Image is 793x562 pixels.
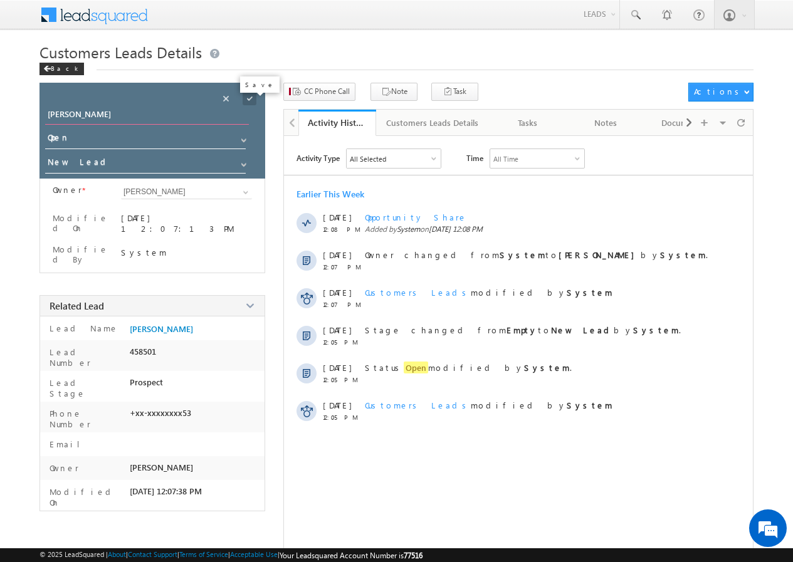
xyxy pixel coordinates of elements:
[323,301,360,308] span: 12:07 PM
[551,325,614,335] strong: New Lead
[130,408,191,418] span: +xx-xxxxxxxx53
[466,148,483,167] span: Time
[121,212,252,234] div: [DATE] 12:07:13 PM
[567,287,612,298] strong: System
[404,362,428,373] span: Open
[431,83,478,101] button: Task
[323,325,351,335] span: [DATE]
[45,154,246,174] input: Stage
[53,185,82,195] label: Owner
[179,550,228,558] a: Terms of Service
[365,400,471,410] span: Customers Leads
[347,149,441,168] div: All Selected
[46,323,118,333] label: Lead Name
[39,550,423,560] span: © 2025 LeadSquared | | | | |
[130,346,156,356] span: 458501
[234,131,250,143] a: Show All Items
[323,263,360,271] span: 12:07 PM
[688,83,753,101] button: Actions
[236,186,252,199] a: Show All Items
[234,155,250,168] a: Show All Items
[323,287,351,298] span: [DATE]
[694,86,743,97] div: Actions
[429,224,483,234] span: [DATE] 12:08 PM
[655,115,712,130] div: Documents
[397,224,420,234] span: System
[121,247,252,258] div: System
[323,226,360,233] span: 12:08 PM
[323,212,351,222] span: [DATE]
[16,116,229,375] textarea: Type your message and hit 'Enter'
[567,110,645,136] a: Notes
[304,86,350,97] span: CC Phone Call
[280,551,423,560] span: Your Leadsquared Account Number is
[524,362,570,373] strong: System
[45,130,246,149] input: Status
[365,212,467,222] span: Opportunity Share
[298,110,376,135] li: Activity History
[350,155,386,163] div: All Selected
[46,346,125,368] label: Lead Number
[370,83,418,101] button: Note
[46,486,125,507] label: Modified On
[297,188,364,200] div: Earlier This Week
[65,66,211,82] div: Chat with us now
[386,115,478,130] div: Customers Leads Details
[130,377,163,387] span: Prospect
[53,213,110,233] label: Modified On
[171,386,228,403] em: Start Chat
[128,550,177,558] a: Contact Support
[490,110,567,136] a: Tasks
[577,115,634,130] div: Notes
[50,299,104,312] span: Related Lead
[53,244,110,264] label: Modified By
[323,400,351,410] span: [DATE]
[45,107,249,125] input: Opportunity Name Opportunity Name
[39,42,202,62] span: Customers Leads Details
[39,63,84,75] div: Back
[323,362,351,373] span: [DATE]
[365,325,681,335] span: Stage changed from to by .
[46,462,79,473] label: Owner
[46,408,125,429] label: Phone Number
[108,550,126,558] a: About
[206,6,236,36] div: Minimize live chat window
[46,439,90,449] label: Email
[297,148,340,167] span: Activity Type
[365,249,708,260] span: Owner changed from to by .
[323,376,360,383] span: 12:05 PM
[500,249,545,260] strong: System
[230,550,278,558] a: Acceptable Use
[46,377,125,398] label: Lead Stage
[308,117,367,128] div: Activity History
[298,110,376,136] a: Activity History
[283,83,355,101] button: CC Phone Call
[507,325,538,335] strong: Empty
[404,551,423,560] span: 77516
[245,80,275,89] p: Save
[365,224,730,234] span: Added by on
[645,110,723,136] a: Documents
[130,486,202,496] span: [DATE] 12:07:38 PM
[365,287,471,298] span: Customers Leads
[21,66,53,82] img: d_60004797649_company_0_60004797649
[130,324,193,334] a: [PERSON_NAME]
[365,362,572,373] span: Status modified by .
[323,338,360,346] span: 12:05 PM
[500,115,556,130] div: Tasks
[323,414,360,421] span: 12:05 PM
[376,110,490,136] a: Customers Leads Details
[130,462,193,472] span: [PERSON_NAME]
[493,155,518,163] div: All Time
[567,400,612,410] strong: System
[365,400,612,410] span: modified by
[660,249,706,260] strong: System
[633,325,679,335] strong: System
[365,287,612,298] span: modified by
[323,249,351,260] span: [DATE]
[121,185,252,199] input: Type to Search
[559,249,641,260] strong: [PERSON_NAME]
